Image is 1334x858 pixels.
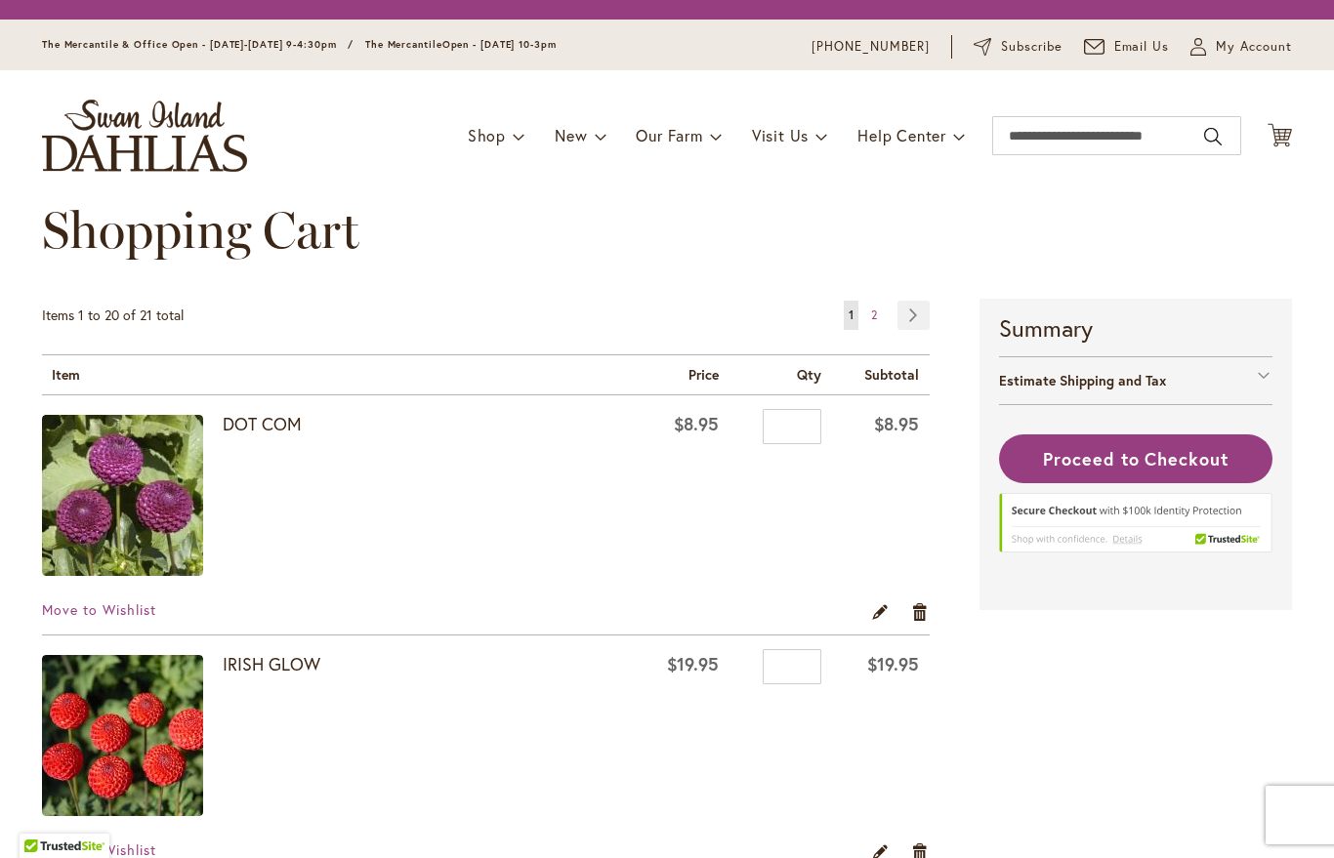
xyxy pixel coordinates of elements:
button: Search [1204,121,1222,152]
span: Subtotal [864,365,919,384]
a: DOT COM [223,412,302,435]
span: Visit Us [752,125,809,145]
span: Email Us [1114,37,1170,57]
span: $19.95 [867,652,919,675]
span: Shop [468,125,506,145]
a: Move to Wishlist [42,600,156,619]
a: Subscribe [974,37,1063,57]
span: Item [52,365,80,384]
span: $8.95 [674,412,719,435]
span: Price [688,365,719,384]
a: store logo [42,100,247,172]
a: IRISH GLOW [42,655,223,821]
a: Email Us [1084,37,1170,57]
span: My Account [1216,37,1292,57]
span: Help Center [857,125,946,145]
span: Qty [797,365,821,384]
span: Our Farm [636,125,702,145]
span: New [555,125,587,145]
span: Shopping Cart [42,199,359,261]
span: Subscribe [1001,37,1063,57]
button: Proceed to Checkout [999,434,1272,483]
span: The Mercantile & Office Open - [DATE]-[DATE] 9-4:30pm / The Mercantile [42,38,442,51]
span: 1 [849,307,854,322]
strong: Summary [999,311,1272,345]
a: 2 [866,301,882,330]
span: $19.95 [667,652,719,675]
strong: Estimate Shipping and Tax [999,371,1166,389]
a: DOT COM [42,415,223,581]
a: [PHONE_NUMBER] [812,37,930,57]
img: IRISH GLOW [42,655,203,816]
a: IRISH GLOW [223,652,320,675]
span: $8.95 [874,412,919,435]
span: 2 [871,307,877,322]
span: Open - [DATE] 10-3pm [442,38,557,51]
span: Items 1 to 20 of 21 total [42,306,184,324]
button: My Account [1190,37,1292,57]
iframe: Launch Accessibility Center [15,789,69,843]
img: DOT COM [42,415,203,576]
div: TrustedSite Certified [999,493,1272,561]
span: Proceed to Checkout [1043,447,1229,470]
